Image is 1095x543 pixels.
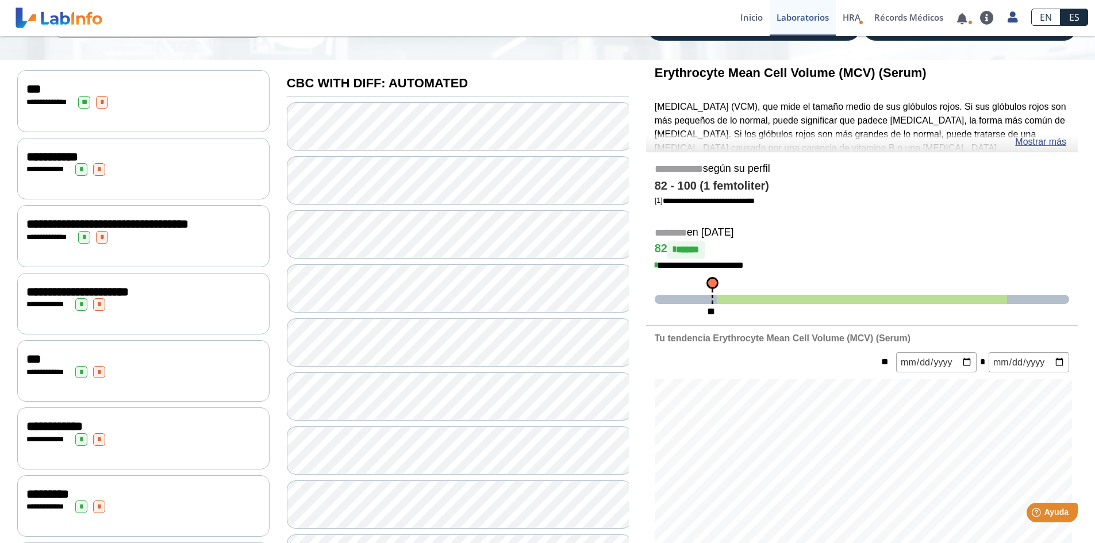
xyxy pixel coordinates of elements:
[287,76,468,90] b: CBC WITH DIFF: AUTOMATED
[989,352,1069,372] input: mm/dd/yyyy
[655,333,910,343] b: Tu tendencia Erythrocyte Mean Cell Volume (MCV) (Serum)
[655,196,755,205] a: [1]
[655,179,1069,193] h4: 82 - 100 (1 femtoliter)
[843,11,860,23] span: HRA
[1061,9,1088,26] a: ES
[655,241,1069,259] h4: 82
[655,100,1069,155] p: [MEDICAL_DATA] (VCM), que mide el tamaño medio de sus glóbulos rojos. Si sus glóbulos rojos son m...
[655,163,1069,176] h5: según su perfil
[1031,9,1061,26] a: EN
[655,66,927,80] b: Erythrocyte Mean Cell Volume (MCV) (Serum)
[655,226,1069,240] h5: en [DATE]
[993,498,1082,530] iframe: Help widget launcher
[896,352,977,372] input: mm/dd/yyyy
[1015,135,1066,149] a: Mostrar más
